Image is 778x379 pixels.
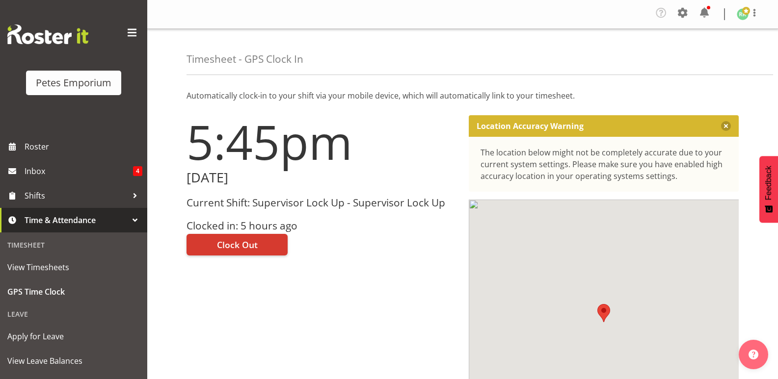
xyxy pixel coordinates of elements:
span: Time & Attendance [25,213,128,227]
div: The location below might not be completely accurate due to your current system settings. Please m... [481,147,727,182]
span: Clock Out [217,238,258,251]
h2: [DATE] [187,170,457,185]
button: Feedback - Show survey [759,156,778,223]
a: View Leave Balances [2,349,145,373]
span: 4 [133,166,142,176]
img: Rosterit website logo [7,25,88,44]
p: Automatically clock-in to your shift via your mobile device, which will automatically link to you... [187,90,739,101]
div: Leave [2,304,145,324]
button: Clock Out [187,234,288,255]
span: Roster [25,139,142,154]
span: View Leave Balances [7,354,140,368]
span: Feedback [764,166,773,200]
h4: Timesheet - GPS Clock In [187,53,303,65]
div: Timesheet [2,235,145,255]
h3: Clocked in: 5 hours ago [187,220,457,231]
p: Location Accuracy Warning [477,121,584,131]
h3: Current Shift: Supervisor Lock Up - Supervisor Lock Up [187,197,457,208]
h1: 5:45pm [187,115,457,168]
span: Shifts [25,188,128,203]
span: View Timesheets [7,260,140,275]
button: Close message [721,121,731,131]
span: Apply for Leave [7,329,140,344]
a: View Timesheets [2,255,145,279]
div: Petes Emporium [36,76,111,90]
a: GPS Time Clock [2,279,145,304]
span: Inbox [25,164,133,178]
img: ruth-robertson-taylor722.jpg [737,8,749,20]
img: help-xxl-2.png [749,350,758,359]
a: Apply for Leave [2,324,145,349]
span: GPS Time Clock [7,284,140,299]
